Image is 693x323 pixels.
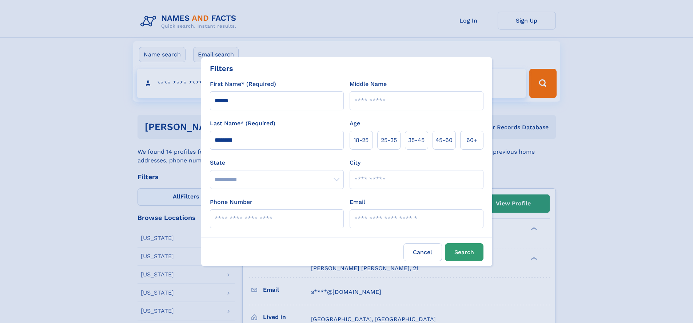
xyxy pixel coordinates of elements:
[350,80,387,88] label: Middle Name
[403,243,442,261] label: Cancel
[466,136,477,145] span: 60+
[445,243,483,261] button: Search
[350,198,365,206] label: Email
[381,136,397,145] span: 25‑35
[350,158,361,167] label: City
[210,80,276,88] label: First Name* (Required)
[210,119,275,128] label: Last Name* (Required)
[354,136,369,145] span: 18‑25
[210,198,252,206] label: Phone Number
[408,136,425,145] span: 35‑45
[435,136,453,145] span: 45‑60
[210,63,233,74] div: Filters
[210,158,344,167] label: State
[350,119,360,128] label: Age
